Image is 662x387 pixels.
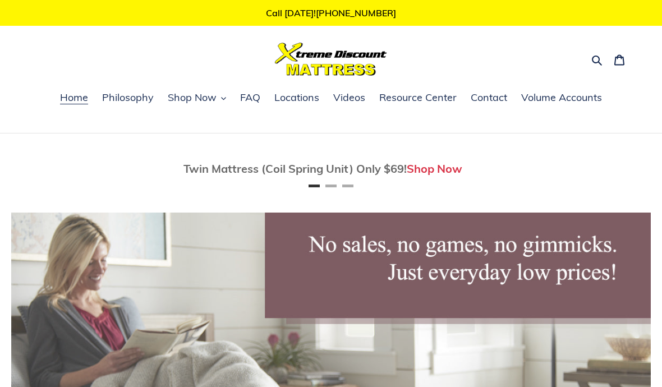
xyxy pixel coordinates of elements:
button: Page 3 [342,185,353,187]
a: Contact [465,90,513,107]
a: Resource Center [374,90,462,107]
img: Xtreme Discount Mattress [275,43,387,76]
span: Resource Center [379,91,457,104]
span: Home [60,91,88,104]
button: Page 1 [309,185,320,187]
span: Philosophy [102,91,154,104]
span: Shop Now [168,91,217,104]
a: Volume Accounts [516,90,608,107]
span: FAQ [240,91,260,104]
a: Videos [328,90,371,107]
span: Videos [333,91,365,104]
a: FAQ [235,90,266,107]
button: Page 2 [325,185,337,187]
a: [PHONE_NUMBER] [316,7,396,19]
span: Contact [471,91,507,104]
a: Shop Now [407,162,462,176]
span: Volume Accounts [521,91,602,104]
button: Shop Now [162,90,232,107]
a: Philosophy [96,90,159,107]
span: Locations [274,91,319,104]
a: Locations [269,90,325,107]
a: Home [54,90,94,107]
span: Twin Mattress (Coil Spring Unit) Only $69! [183,162,407,176]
